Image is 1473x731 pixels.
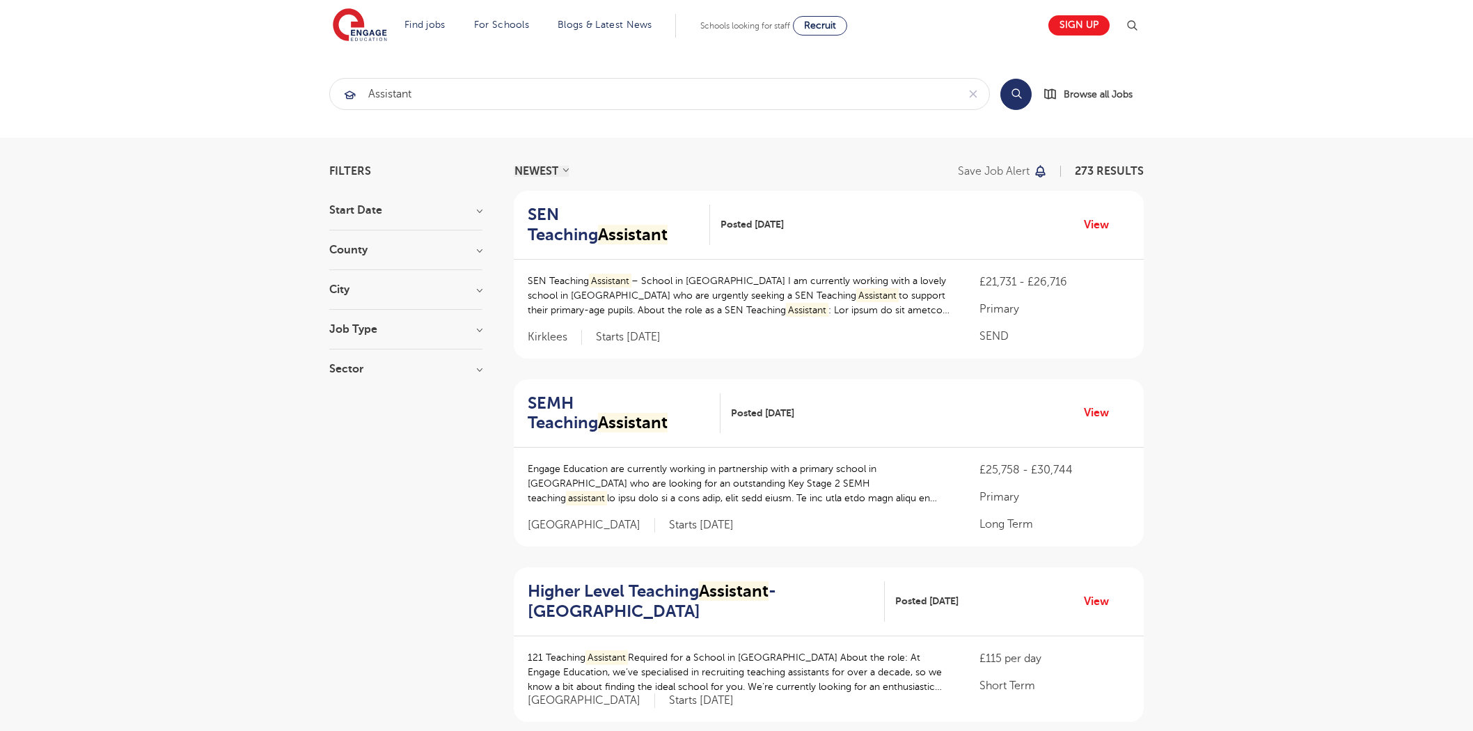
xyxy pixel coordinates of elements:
[329,284,482,295] h3: City
[558,19,652,30] a: Blogs & Latest News
[528,650,952,694] p: 121 Teaching Required for a School in [GEOGRAPHIC_DATA] About the role: At Engage Education, we’v...
[804,20,836,31] span: Recruit
[1075,165,1144,178] span: 273 RESULTS
[979,516,1130,533] p: Long Term
[528,393,720,434] a: SEMH TeachingAssistant
[958,166,1030,177] p: Save job alert
[528,274,952,317] p: SEN Teaching – School in [GEOGRAPHIC_DATA] I am currently working with a lovely school in [GEOGRA...
[979,489,1130,505] p: Primary
[329,205,482,216] h3: Start Date
[528,581,874,622] h2: Higher Level Teaching - [GEOGRAPHIC_DATA]
[979,677,1130,694] p: Short Term
[720,217,784,232] span: Posted [DATE]
[330,79,957,109] input: Submit
[979,650,1130,667] p: £115 per day
[596,330,661,345] p: Starts [DATE]
[669,518,734,533] p: Starts [DATE]
[1084,216,1119,234] a: View
[404,19,446,30] a: Find jobs
[528,393,709,434] h2: SEMH Teaching
[329,166,371,177] span: Filters
[585,650,628,665] mark: Assistant
[329,324,482,335] h3: Job Type
[979,328,1130,345] p: SEND
[793,16,847,36] a: Recruit
[979,301,1130,317] p: Primary
[1043,86,1144,102] a: Browse all Jobs
[1048,15,1110,36] a: Sign up
[528,518,655,533] span: [GEOGRAPHIC_DATA]
[979,462,1130,478] p: £25,758 - £30,744
[566,491,607,505] mark: assistant
[731,406,794,420] span: Posted [DATE]
[895,594,959,608] span: Posted [DATE]
[957,79,989,109] button: Clear
[329,78,990,110] div: Submit
[979,274,1130,290] p: £21,731 - £26,716
[669,693,734,708] p: Starts [DATE]
[528,205,710,245] a: SEN TeachingAssistant
[528,581,885,622] a: Higher Level TeachingAssistant- [GEOGRAPHIC_DATA]
[1000,79,1032,110] button: Search
[329,363,482,375] h3: Sector
[528,330,582,345] span: Kirklees
[958,166,1048,177] button: Save job alert
[598,225,668,244] mark: Assistant
[699,581,769,601] mark: Assistant
[528,462,952,505] p: Engage Education are currently working in partnership with a primary school in [GEOGRAPHIC_DATA] ...
[1064,86,1133,102] span: Browse all Jobs
[856,288,899,303] mark: Assistant
[528,205,699,245] h2: SEN Teaching
[528,693,655,708] span: [GEOGRAPHIC_DATA]
[474,19,529,30] a: For Schools
[1084,404,1119,422] a: View
[700,21,790,31] span: Schools looking for staff
[589,274,631,288] mark: Assistant
[598,413,668,432] mark: Assistant
[1084,592,1119,611] a: View
[786,303,828,317] mark: Assistant
[329,244,482,256] h3: County
[333,8,387,43] img: Engage Education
